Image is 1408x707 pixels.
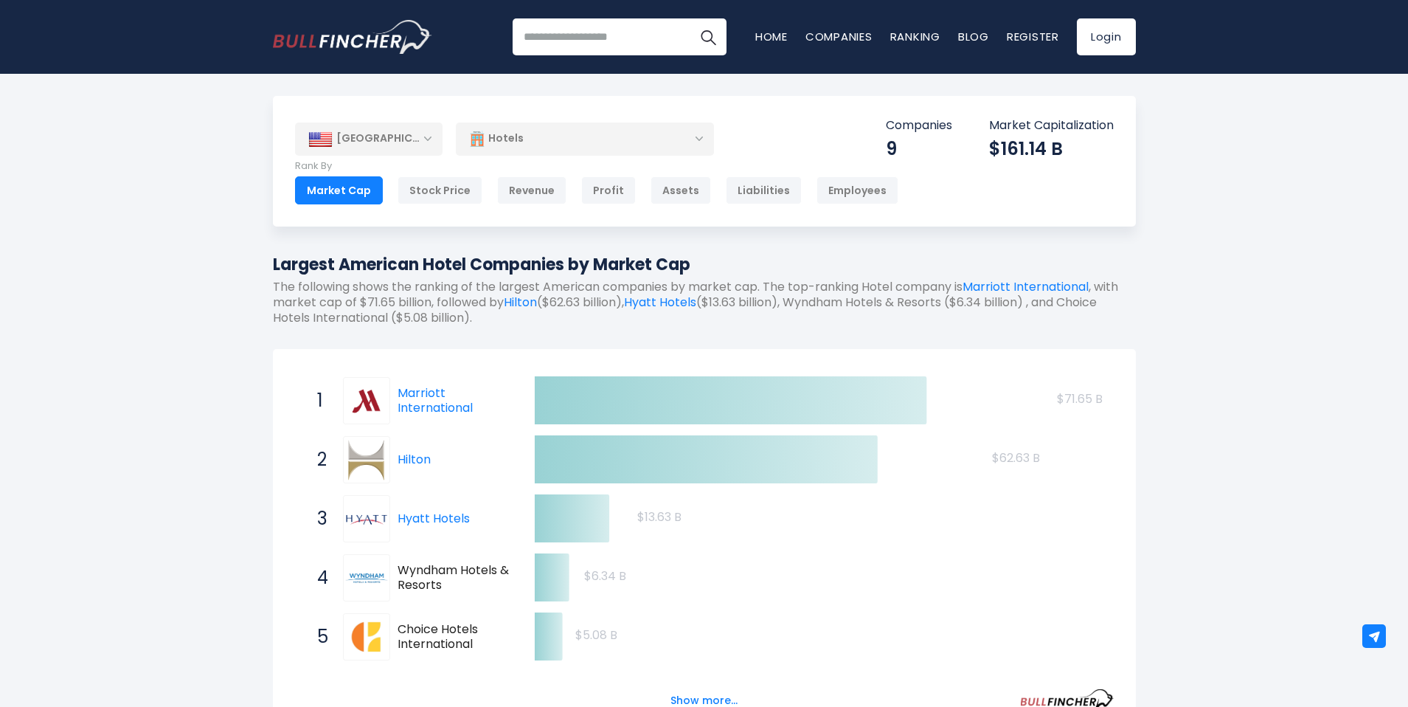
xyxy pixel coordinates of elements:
[345,615,388,658] img: Choice Hotels International
[398,563,509,594] span: Wyndham Hotels & Resorts
[273,20,432,54] img: Bullfincher logo
[398,451,431,468] a: Hilton
[726,176,802,204] div: Liabilities
[310,624,325,649] span: 5
[310,447,325,472] span: 2
[310,565,325,590] span: 4
[637,508,682,525] text: $13.63 B
[347,438,386,481] img: Hilton
[816,176,898,204] div: Employees
[963,278,1089,295] a: Marriott International
[584,568,626,584] text: $6.34 B
[273,20,431,54] a: Go to homepage
[690,18,726,55] button: Search
[343,436,398,483] a: Hilton
[651,176,711,204] div: Assets
[273,280,1136,325] p: The following shows the ranking of the largest American companies by market cap. The top-ranking ...
[295,160,898,173] p: Rank By
[345,497,388,540] img: Hyatt Hotels
[343,495,398,542] a: Hyatt Hotels
[886,118,952,134] p: Companies
[1077,18,1136,55] a: Login
[310,388,325,413] span: 1
[890,29,940,44] a: Ranking
[1007,29,1059,44] a: Register
[624,294,696,311] a: Hyatt Hotels
[273,252,1136,277] h1: Largest American Hotel Companies by Market Cap
[575,627,617,644] text: $5.08 B
[581,176,636,204] div: Profit
[295,176,383,204] div: Market Cap
[343,377,398,424] a: Marriott International
[456,122,714,156] div: Hotels
[295,123,443,155] div: [GEOGRAPHIC_DATA]
[958,29,989,44] a: Blog
[345,573,388,583] img: Wyndham Hotels & Resorts
[755,29,788,44] a: Home
[497,176,566,204] div: Revenue
[398,176,482,204] div: Stock Price
[504,294,537,311] a: Hilton
[989,137,1114,160] div: $161.14 B
[805,29,873,44] a: Companies
[398,510,470,527] a: Hyatt Hotels
[992,449,1040,466] text: $62.63 B
[989,118,1114,134] p: Market Capitalization
[345,379,388,422] img: Marriott International
[310,506,325,531] span: 3
[398,384,473,417] a: Marriott International
[886,137,952,160] div: 9
[398,622,509,653] span: Choice Hotels International
[1057,390,1103,407] text: $71.65 B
